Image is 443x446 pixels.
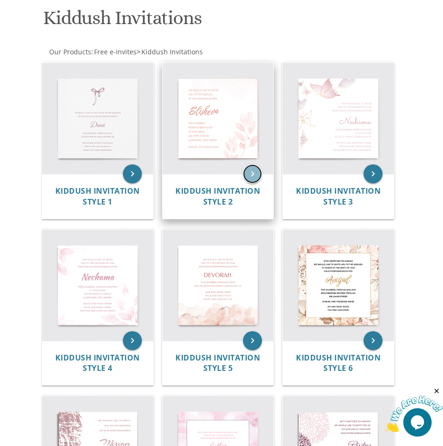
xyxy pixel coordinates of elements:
iframe: chat widget [384,387,443,432]
a: Kiddush Invitations [140,47,203,56]
a: Our Products [48,47,91,56]
img: Kiddush Invitation Style 2 [163,63,274,174]
a: keyboard_arrow_right [243,164,262,183]
img: Kiddush Invitation Style 5 [163,230,274,341]
a: keyboard_arrow_right [123,331,142,350]
img: Kiddush Invitation Style 1 [42,63,153,174]
a: Kiddush Invitation Style 4 [55,353,140,373]
a: Kiddush Invitation Style 3 [296,187,381,206]
a: keyboard_arrow_right [364,164,382,183]
span: Kiddush Invitation Style 1 [55,186,140,207]
img: Kiddush Invitation Style 4 [42,230,153,341]
img: Kiddush Invitation Style 6 [283,230,394,341]
span: Kiddush Invitation Style 3 [296,186,381,207]
span: > [137,47,203,56]
a: keyboard_arrow_right [243,331,262,350]
span: Kiddush Invitation Style 6 [296,352,381,374]
span: Kiddush Invitation Style 2 [175,186,260,207]
div: : [41,47,402,57]
a: Free e-Invites [93,47,137,56]
a: Kiddush Invitation Style 5 [175,353,260,373]
span: Kiddush Invitation Style 5 [175,352,260,374]
span: Kiddush Invitation Style 4 [55,352,140,374]
span: Kiddush Invitations [141,47,203,56]
a: Kiddush Invitation Style 6 [296,353,381,373]
img: Kiddush Invitation Style 3 [283,63,394,174]
a: keyboard_arrow_right [123,164,142,183]
span: Free e-Invites [94,47,137,56]
a: keyboard_arrow_right [364,331,382,350]
a: Kiddush Invitation Style 1 [55,187,140,206]
h1: Kiddush Invitations [43,8,400,35]
a: Kiddush Invitation Style 2 [175,187,260,206]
